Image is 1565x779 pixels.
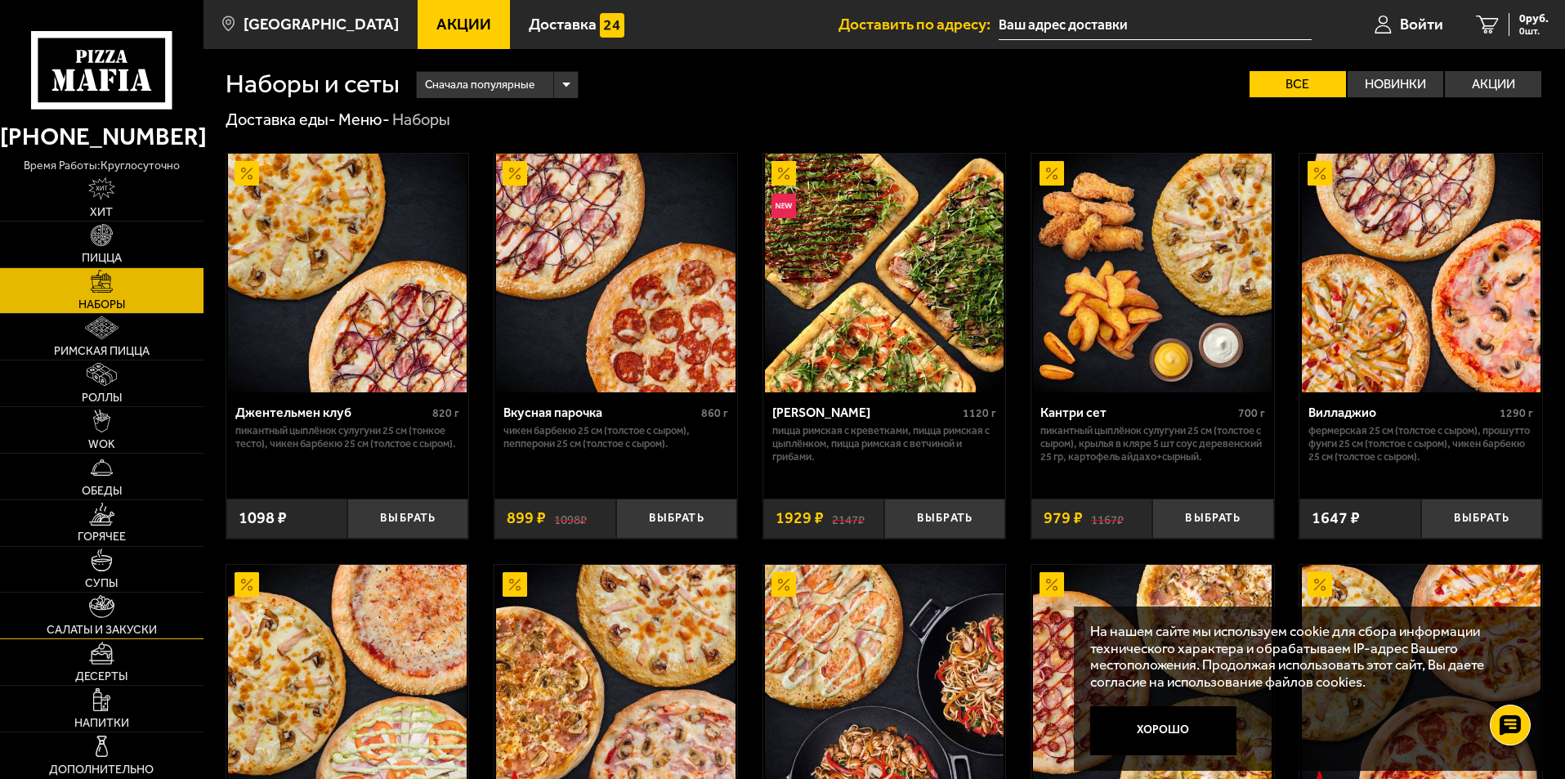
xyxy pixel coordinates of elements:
span: 1098 ₽ [239,510,287,526]
span: Роллы [82,392,122,404]
img: Акционный [1040,161,1064,186]
button: Выбрать [347,499,468,539]
div: Наборы [392,110,450,131]
div: [PERSON_NAME] [772,405,959,420]
button: Выбрать [1152,499,1273,539]
img: Акционный [771,161,796,186]
img: Акционный [503,161,527,186]
div: Вкусная парочка [503,405,697,420]
p: На нашем сайте мы используем cookie для сбора информации технического характера и обрабатываем IP... [1090,623,1518,691]
img: Акционный [235,161,259,186]
a: АкционныйДжентельмен клуб [226,154,469,392]
a: АкционныйКантри сет [1031,154,1274,392]
a: Меню- [338,110,390,129]
img: Акционный [1040,572,1064,597]
span: Горячее [78,531,126,543]
span: Десерты [75,671,127,683]
span: 820 г [432,406,459,420]
p: Чикен Барбекю 25 см (толстое с сыром), Пепперони 25 см (толстое с сыром). [503,424,728,450]
s: 1167 ₽ [1091,510,1124,526]
span: Напитки [74,718,129,729]
button: Выбрать [884,499,1005,539]
button: Выбрать [1421,499,1542,539]
span: Обеды [82,486,122,497]
label: Новинки [1348,71,1444,97]
img: Новинка [771,194,796,218]
p: Пицца Римская с креветками, Пицца Римская с цыплёнком, Пицца Римская с ветчиной и грибами. [772,424,997,463]
span: Сначала популярные [425,69,534,101]
img: Кантри сет [1033,154,1272,392]
img: 15daf4d41897b9f0e9f617042186c801.svg [600,13,624,38]
span: [GEOGRAPHIC_DATA] [244,16,399,32]
img: Акционный [1308,161,1332,186]
div: Вилладжио [1308,405,1496,420]
a: АкционныйВилладжио [1299,154,1542,392]
input: Ваш адрес доставки [999,10,1312,40]
button: Выбрать [616,499,737,539]
span: Акции [436,16,491,32]
img: Акционный [1308,572,1332,597]
a: АкционныйНовинкаМама Миа [763,154,1006,392]
s: 1098 ₽ [554,510,587,526]
span: 700 г [1238,406,1265,420]
span: Доставка [529,16,597,32]
img: Вкусная парочка [496,154,735,392]
span: Пицца [82,253,122,264]
span: 860 г [701,406,728,420]
span: Войти [1400,16,1443,32]
img: Джентельмен клуб [228,154,467,392]
p: Пикантный цыплёнок сулугуни 25 см (толстое с сыром), крылья в кляре 5 шт соус деревенский 25 гр, ... [1040,424,1265,463]
span: 1290 г [1500,406,1533,420]
span: Салаты и закуски [47,625,157,636]
span: 979 ₽ [1044,510,1083,526]
button: Хорошо [1090,706,1237,755]
img: Акционный [235,572,259,597]
span: 1120 г [963,406,996,420]
span: 0 шт. [1519,26,1549,36]
p: Пикантный цыплёнок сулугуни 25 см (тонкое тесто), Чикен Барбекю 25 см (толстое с сыром). [235,424,460,450]
img: Акционный [771,572,796,597]
a: АкционныйВкусная парочка [494,154,737,392]
span: WOK [88,439,115,450]
div: Джентельмен клуб [235,405,429,420]
img: Вилладжио [1302,154,1540,392]
p: Фермерская 25 см (толстое с сыром), Прошутто Фунги 25 см (толстое с сыром), Чикен Барбекю 25 см (... [1308,424,1533,463]
s: 2147 ₽ [832,510,865,526]
span: Супы [85,578,118,589]
h1: Наборы и сеты [226,71,400,97]
span: Хит [90,207,113,218]
span: Наборы [78,299,125,311]
span: 0 руб. [1519,13,1549,25]
img: Мама Миа [765,154,1004,392]
span: Римская пицца [54,346,150,357]
a: Доставка еды- [226,110,336,129]
div: Кантри сет [1040,405,1234,420]
span: 899 ₽ [507,510,546,526]
label: Все [1250,71,1346,97]
span: 1929 ₽ [776,510,824,526]
span: Дополнительно [49,764,154,776]
span: Доставить по адресу: [838,16,999,32]
img: Акционный [503,572,527,597]
label: Акции [1445,71,1541,97]
span: 1647 ₽ [1312,510,1360,526]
